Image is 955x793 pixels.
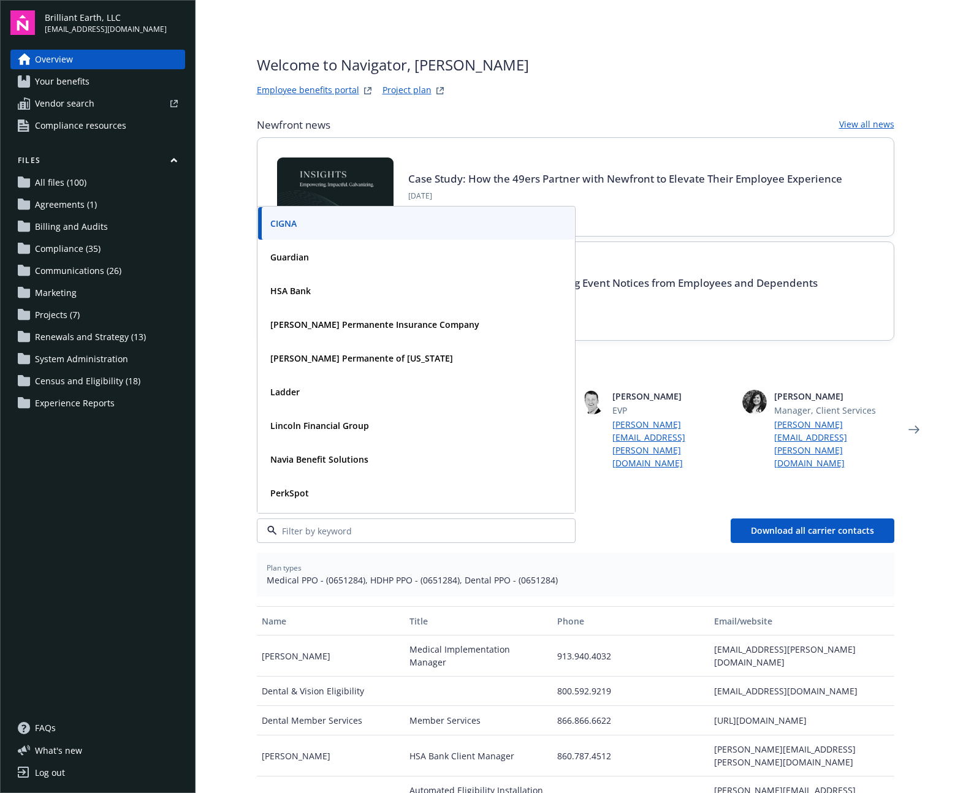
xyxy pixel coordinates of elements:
div: [EMAIL_ADDRESS][DOMAIN_NAME] [709,677,894,706]
span: Census and Eligibility (18) [35,371,140,391]
img: photo [580,390,605,414]
span: Your team [257,365,894,380]
span: Newfront news [257,118,330,132]
a: Communications (26) [10,261,185,281]
a: striveWebsite [360,83,375,98]
strong: CIGNA [270,218,297,229]
strong: Guardian [270,251,309,263]
div: Dental Member Services [257,706,405,735]
a: COBRA High Five Part V: Qualifying Event Notices from Employees and Dependents [408,276,818,290]
div: 866.866.6622 [552,706,709,735]
a: Case Study: How the 49ers Partner with Newfront to Elevate Their Employee Experience [408,172,842,186]
a: Experience Reports [10,393,185,413]
span: Compliance resources [35,116,126,135]
button: What's new [10,744,102,757]
span: Renewals and Strategy (13) [35,327,146,347]
a: projectPlanWebsite [433,83,447,98]
strong: Ladder [270,386,300,398]
span: Marketing [35,283,77,303]
div: 913.940.4032 [552,636,709,677]
a: [PERSON_NAME][EMAIL_ADDRESS][PERSON_NAME][DOMAIN_NAME] [774,418,894,469]
a: Project plan [382,83,432,98]
span: Communications (26) [35,261,121,281]
span: All files (100) [35,173,86,192]
span: [DATE] [408,295,818,306]
div: 860.787.4512 [552,735,709,776]
span: Experience Reports [35,393,115,413]
span: EVP [612,404,732,417]
a: FAQs [10,718,185,738]
img: navigator-logo.svg [10,10,35,35]
span: What ' s new [35,744,82,757]
a: Marketing [10,283,185,303]
div: [EMAIL_ADDRESS][PERSON_NAME][DOMAIN_NAME] [709,636,894,677]
button: Brilliant Earth, LLC[EMAIL_ADDRESS][DOMAIN_NAME] [45,10,185,35]
a: System Administration [10,349,185,369]
span: [PERSON_NAME] [612,390,732,403]
div: Member Services [405,706,552,735]
a: Compliance resources [10,116,185,135]
div: Title [409,615,547,628]
a: Next [904,420,924,439]
strong: [PERSON_NAME] Permanente Insurance Company [270,319,479,330]
a: Census and Eligibility (18) [10,371,185,391]
div: HSA Bank Client Manager [405,735,552,776]
a: Projects (7) [10,305,185,325]
div: [PERSON_NAME] [257,735,405,776]
span: Your benefits [35,72,89,91]
span: Projects (7) [35,305,80,325]
span: Manager, Client Services [774,404,894,417]
span: Overview [35,50,73,69]
button: Email/website [709,606,894,636]
div: 800.592.9219 [552,677,709,706]
a: Your benefits [10,72,185,91]
div: [URL][DOMAIN_NAME] [709,706,894,735]
span: Agreements (1) [35,195,97,214]
span: Download all carrier contacts [751,525,874,536]
a: [PERSON_NAME][EMAIL_ADDRESS][PERSON_NAME][DOMAIN_NAME] [612,418,732,469]
span: Plan types [267,563,885,574]
span: Compliance (35) [35,239,101,259]
a: View all news [839,118,894,132]
a: All files (100) [10,173,185,192]
div: Log out [35,763,65,783]
div: Dental & Vision Eligibility [257,677,405,706]
div: Phone [557,615,704,628]
span: [DATE] [408,191,842,202]
button: Title [405,606,552,636]
a: Employee benefits portal [257,83,359,98]
a: Overview [10,50,185,69]
div: [PERSON_NAME] [257,636,405,677]
span: Medical PPO - (0651284), HDHP PPO - (0651284), Dental PPO - (0651284) [267,574,885,586]
div: Email/website [714,615,889,628]
span: Vendor search [35,94,94,113]
img: photo [742,390,767,414]
span: System Administration [35,349,128,369]
strong: Navia Benefit Solutions [270,453,368,465]
a: Compliance (35) [10,239,185,259]
div: Name [262,615,400,628]
span: Billing and Audits [35,217,108,237]
span: Welcome to Navigator , [PERSON_NAME] [257,54,529,76]
strong: PerkSpot [270,487,309,499]
button: Name [257,606,405,636]
a: Billing and Audits [10,217,185,237]
a: Vendor search [10,94,185,113]
span: [PERSON_NAME] [774,390,894,403]
button: Files [10,155,185,170]
a: Agreements (1) [10,195,185,214]
strong: HSA Bank [270,285,311,297]
img: Card Image - INSIGHTS copy.png [277,157,394,216]
div: [PERSON_NAME][EMAIL_ADDRESS][PERSON_NAME][DOMAIN_NAME] [709,735,894,776]
strong: [PERSON_NAME] Permanente of [US_STATE] [270,352,453,364]
span: [EMAIL_ADDRESS][DOMAIN_NAME] [45,24,167,35]
span: Brilliant Earth, LLC [45,11,167,24]
strong: Lincoln Financial Group [270,420,369,431]
button: Download all carrier contacts [731,518,894,543]
span: Carrier contacts [257,499,894,514]
button: Phone [552,606,709,636]
span: FAQs [35,718,56,738]
input: Filter by keyword [277,525,550,537]
a: Renewals and Strategy (13) [10,327,185,347]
